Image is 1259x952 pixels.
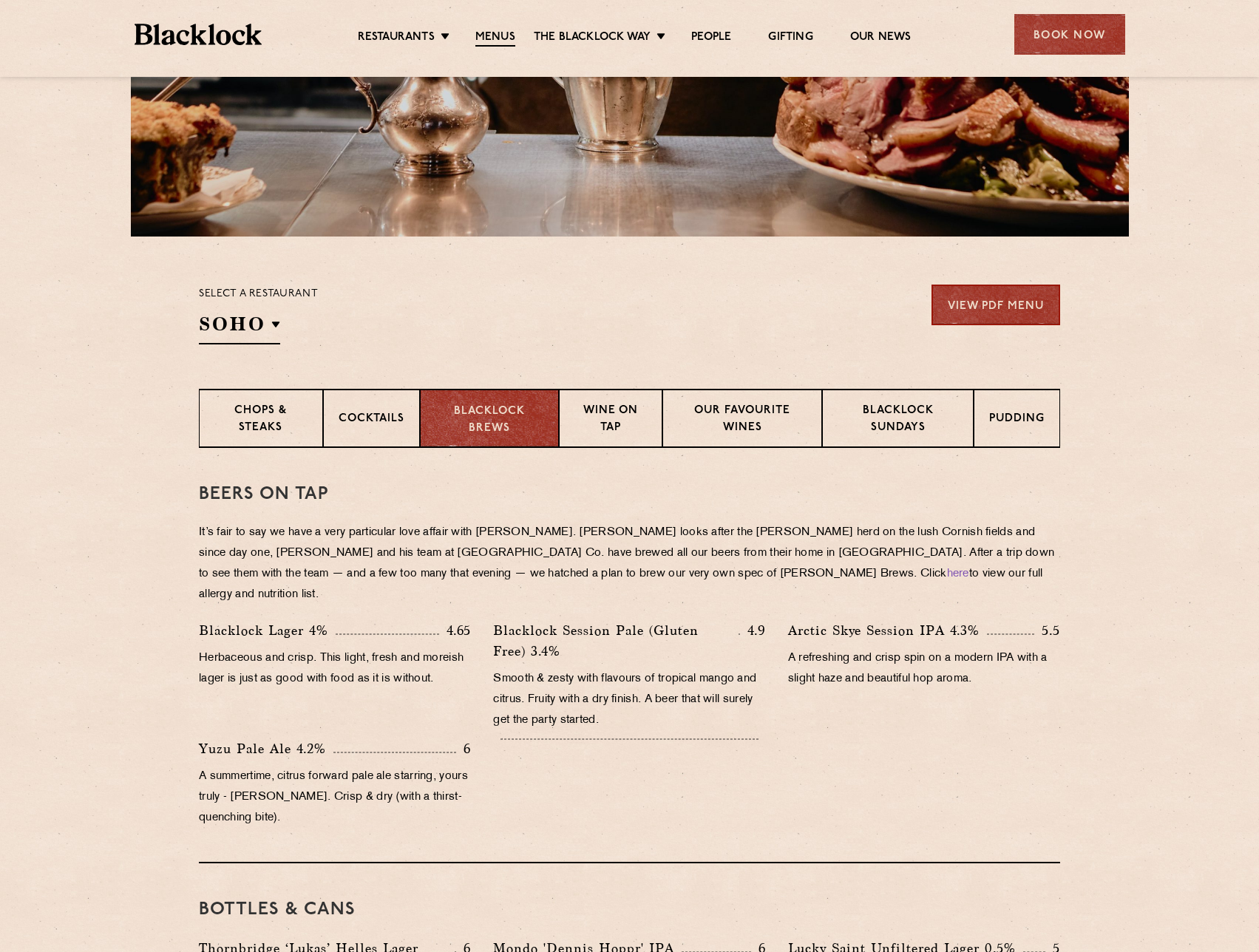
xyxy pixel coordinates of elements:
h3: Beers on tap [199,485,1060,504]
p: Arctic Skye Session IPA 4.3% [788,620,987,641]
a: Menus [475,30,515,47]
p: Our favourite wines [678,403,807,438]
p: Blacklock Sundays [838,403,958,438]
a: People [691,30,731,45]
div: Book Now [1014,14,1125,55]
p: Cocktails [339,411,404,429]
p: 6 [456,739,471,758]
p: A summertime, citrus forward pale ale starring, yours truly - [PERSON_NAME]. Crisp & dry (with a ... [199,766,471,829]
p: Yuzu Pale Ale 4.2% [199,738,333,759]
p: Blacklock Session Pale (Gluten Free) 3.4% [493,620,739,662]
p: Pudding [989,411,1045,429]
p: It’s fair to say we have a very particular love affair with [PERSON_NAME]. [PERSON_NAME] looks af... [199,523,1060,605]
p: 5.5 [1034,621,1060,640]
a: View PDF Menu [931,285,1060,325]
img: BL_Textured_Logo-footer-cropped.svg [135,24,262,45]
p: Chops & Steaks [214,403,308,438]
a: The Blacklock Way [534,30,651,45]
a: Restaurants [358,30,435,45]
p: Smooth & zesty with flavours of tropical mango and citrus. Fruity with a dry finish. A beer that ... [493,669,765,731]
p: 4.65 [439,621,471,640]
h2: SOHO [199,311,280,344]
a: here [947,568,969,579]
p: A refreshing and crisp spin on a modern IPA with a slight haze and beautiful hop aroma. [788,648,1060,690]
p: Herbaceous and crisp. This light, fresh and moreish lager is just as good with food as it is with... [199,648,471,690]
p: Blacklock Brews [435,404,543,437]
p: 4.9 [740,621,766,640]
p: Blacklock Lager 4% [199,620,336,641]
a: Gifting [768,30,812,45]
h3: BOTTLES & CANS [199,900,1060,919]
p: Select a restaurant [199,285,318,304]
a: Our News [850,30,912,45]
p: Wine on Tap [574,403,648,438]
